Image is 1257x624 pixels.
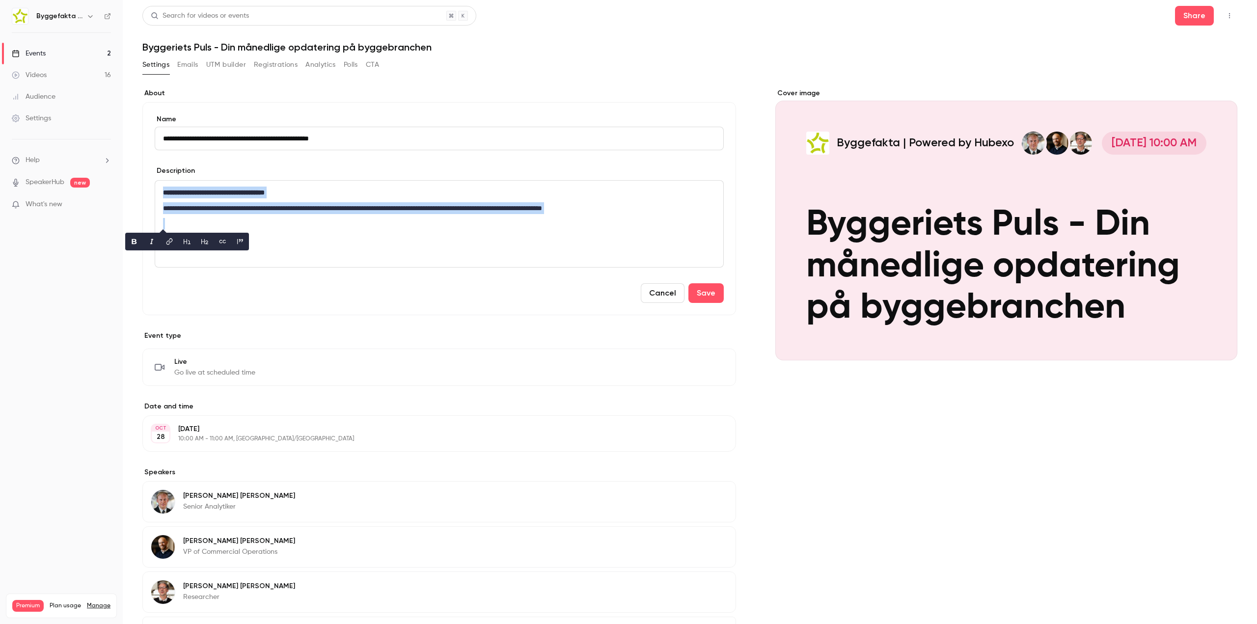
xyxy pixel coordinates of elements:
div: Thomas Simonsen[PERSON_NAME] [PERSON_NAME]VP of Commercial Operations [142,526,736,568]
p: [DATE] [178,424,684,434]
span: Premium [12,600,44,612]
div: Audience [12,92,55,102]
label: Name [155,114,724,124]
button: Analytics [305,57,336,73]
button: Registrations [254,57,298,73]
section: description [155,180,724,268]
button: Cancel [641,283,684,303]
p: [PERSON_NAME] [PERSON_NAME] [183,536,295,546]
a: Manage [87,602,110,610]
button: Share [1175,6,1214,26]
button: link [162,234,177,249]
span: What's new [26,199,62,210]
label: Speakers [142,467,736,477]
p: Event type [142,331,736,341]
p: [PERSON_NAME] [PERSON_NAME] [183,491,295,501]
p: VP of Commercial Operations [183,547,295,557]
button: italic [144,234,160,249]
img: Lasse Lundqvist [151,490,175,514]
span: new [70,178,90,188]
div: Rasmus Schulian[PERSON_NAME] [PERSON_NAME]Researcher [142,571,736,613]
div: Settings [12,113,51,123]
li: help-dropdown-opener [12,155,111,165]
button: Emails [177,57,198,73]
label: Cover image [775,88,1237,98]
div: editor [155,181,723,267]
button: Settings [142,57,169,73]
span: Plan usage [50,602,81,610]
div: OCT [152,425,169,432]
label: About [142,88,736,98]
img: Byggefakta | Powered by Hubexo [12,8,28,24]
button: UTM builder [206,57,246,73]
h1: Byggeriets Puls - Din månedlige opdatering på byggebranchen [142,41,1237,53]
img: Rasmus Schulian [151,580,175,604]
div: Events [12,49,46,58]
div: Lasse Lundqvist[PERSON_NAME] [PERSON_NAME]Senior Analytiker [142,481,736,522]
button: CTA [366,57,379,73]
button: blockquote [232,234,248,249]
p: 28 [157,432,165,442]
p: 10:00 AM - 11:00 AM, [GEOGRAPHIC_DATA]/[GEOGRAPHIC_DATA] [178,435,684,443]
span: Help [26,155,40,165]
a: SpeakerHub [26,177,64,188]
section: Cover image [775,88,1237,360]
h6: Byggefakta | Powered by Hubexo [36,11,82,21]
img: Thomas Simonsen [151,535,175,559]
label: Date and time [142,402,736,411]
p: [PERSON_NAME] [PERSON_NAME] [183,581,295,591]
button: Polls [344,57,358,73]
button: Save [688,283,724,303]
label: Description [155,166,195,176]
span: Go live at scheduled time [174,368,255,378]
div: Search for videos or events [151,11,249,21]
p: Senior Analytiker [183,502,295,512]
span: Live [174,357,255,367]
div: Videos [12,70,47,80]
p: Researcher [183,592,295,602]
button: bold [126,234,142,249]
